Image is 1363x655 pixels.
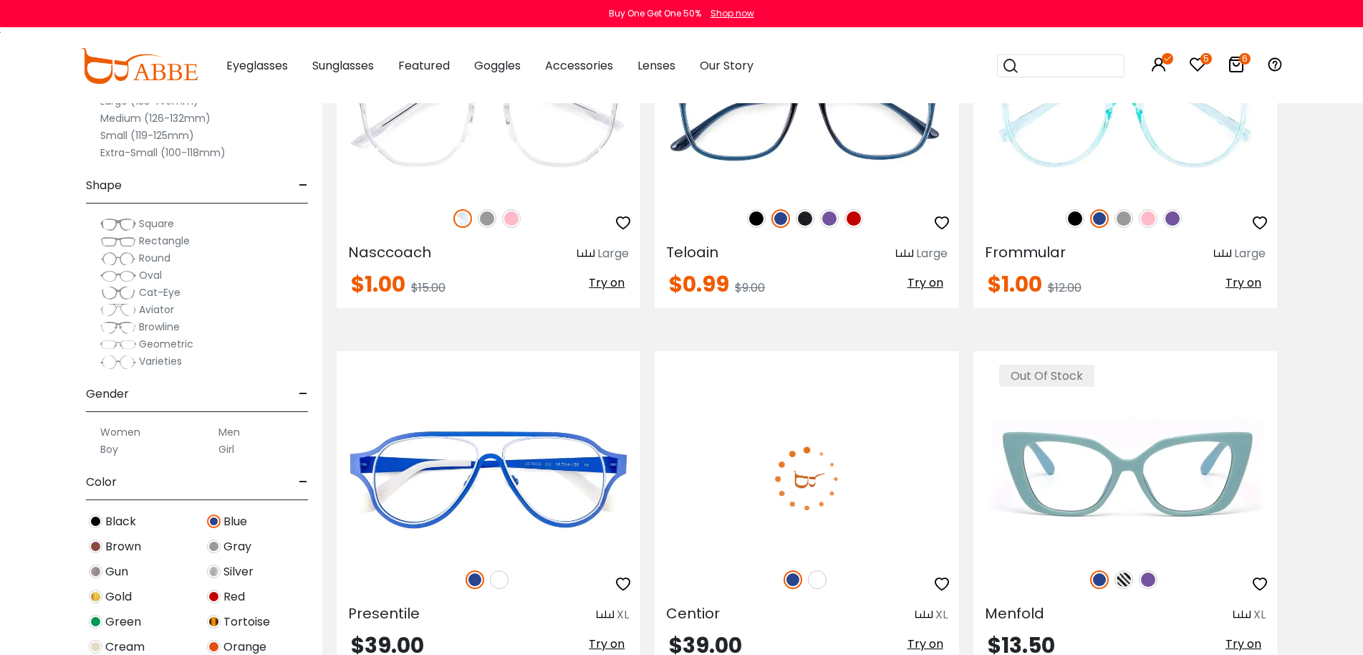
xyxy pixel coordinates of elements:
[896,249,913,259] img: size ruler
[223,563,254,580] span: Silver
[299,377,308,411] span: -
[973,403,1277,555] img: Blue Menfold - Plastic ,Universal Bridge Fit
[100,286,136,300] img: Cat-Eye.png
[105,538,141,555] span: Brown
[1225,274,1261,291] span: Try on
[1139,209,1157,228] img: Pink
[226,57,288,74] span: Eyeglasses
[139,337,193,351] span: Geometric
[100,441,118,458] label: Boy
[86,465,117,499] span: Color
[584,635,629,654] button: Try on
[597,245,629,262] div: Large
[1225,636,1261,652] span: Try on
[478,209,496,228] img: Gray
[796,209,814,228] img: Matte Black
[711,7,754,20] div: Shop now
[988,269,1042,300] span: $1.00
[105,563,128,580] span: Gun
[700,57,753,74] span: Our Story
[666,242,718,262] span: Teloain
[337,403,640,555] img: Blue Presentile - Metal ,Adjust Nose Pads
[299,465,308,499] span: -
[139,251,170,265] span: Round
[820,209,839,228] img: Purple
[89,515,102,528] img: Black
[1214,249,1231,259] img: size ruler
[1253,606,1266,623] div: XL
[1189,59,1206,75] a: 5
[577,249,594,259] img: size ruler
[747,209,766,228] img: Black
[1221,274,1266,292] button: Try on
[545,57,613,74] span: Accessories
[1163,209,1182,228] img: Purple
[453,209,472,228] img: Clear
[1066,209,1084,228] img: Black
[1228,59,1245,75] a: 6
[655,403,958,555] img: Blue Centior - Metal ,Adjust Nose Pads
[490,570,509,589] img: White
[915,610,933,621] img: size ruler
[466,570,484,589] img: Blue
[207,640,221,654] img: Orange
[139,354,182,368] span: Varieties
[207,590,221,603] img: Red
[100,338,136,352] img: Geometric.png
[1048,279,1082,296] span: $12.00
[89,540,102,553] img: Brown
[89,590,102,603] img: Gold
[223,538,251,555] span: Gray
[223,588,245,606] span: Red
[207,515,221,528] img: Blue
[223,513,247,530] span: Blue
[973,42,1277,193] img: Blue Frommular - Plastic ,Universal Bridge Fit
[80,48,198,84] img: abbeglasses.com
[100,320,136,335] img: Browline.png
[351,269,405,300] span: $1.00
[337,42,640,193] img: Fclear Nasccoach - Plastic ,Universal Bridge Fit
[999,365,1094,387] span: Out Of Stock
[89,615,102,628] img: Green
[669,269,729,300] span: $0.99
[907,636,943,652] span: Try on
[348,242,431,262] span: Nasccoach
[348,603,420,623] span: Presentile
[86,168,122,203] span: Shape
[105,613,141,631] span: Green
[666,603,720,623] span: Centior
[100,127,194,144] label: Small (119-125mm)
[1090,209,1109,228] img: Blue
[735,279,765,296] span: $9.00
[299,168,308,203] span: -
[771,209,790,228] img: Blue
[89,640,102,654] img: Cream
[1221,635,1266,654] button: Try on
[1114,570,1133,589] img: Pattern
[703,7,754,19] a: Shop now
[100,424,140,441] label: Women
[218,424,240,441] label: Men
[398,57,450,74] span: Featured
[1139,570,1157,589] img: Purple
[105,513,136,530] span: Black
[1200,53,1212,64] i: 5
[903,635,948,654] button: Try on
[105,588,132,606] span: Gold
[474,57,521,74] span: Goggles
[139,320,180,334] span: Browline
[100,252,136,266] img: Round.png
[100,144,226,161] label: Extra-Small (100-118mm)
[584,274,629,292] button: Try on
[207,540,221,553] img: Gray
[100,110,211,127] label: Medium (126-132mm)
[1239,53,1251,64] i: 6
[655,42,958,193] img: Blue Teloain - TR ,Light Weight
[86,377,129,411] span: Gender
[100,355,136,370] img: Varieties.png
